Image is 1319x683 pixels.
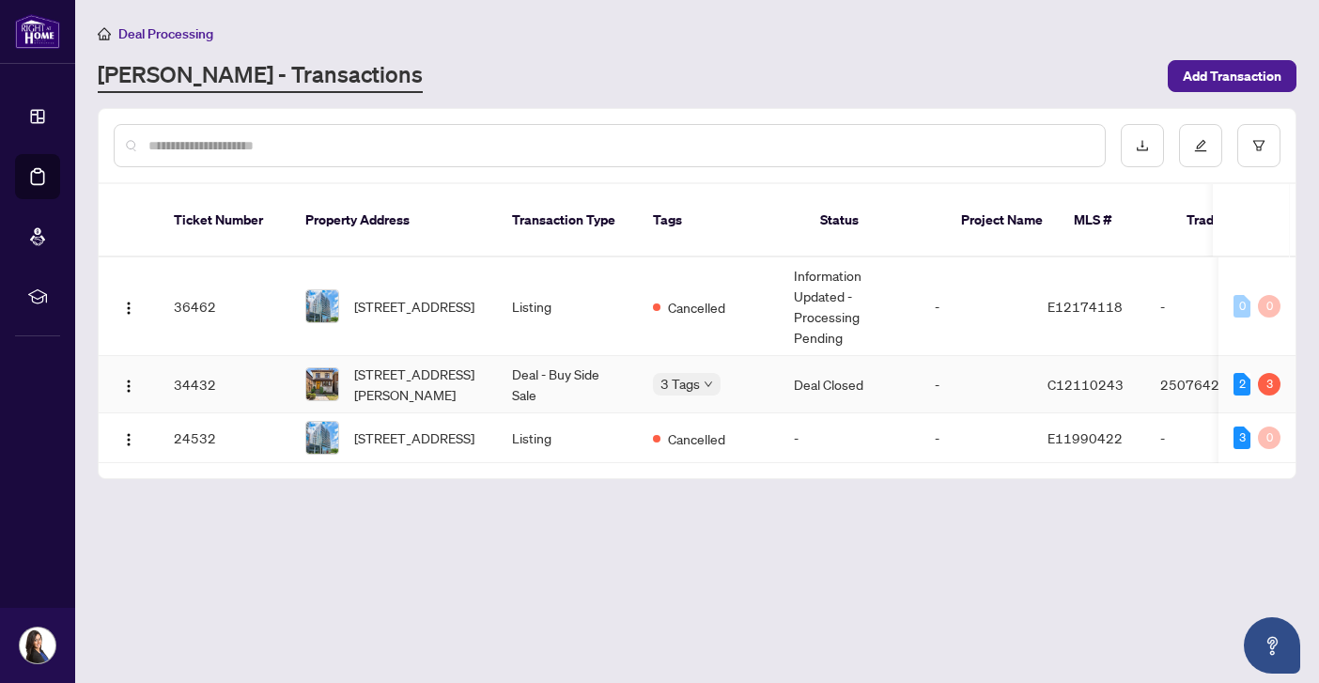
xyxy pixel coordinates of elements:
img: thumbnail-img [306,422,338,454]
button: Add Transaction [1168,60,1296,92]
span: [STREET_ADDRESS] [354,427,474,448]
img: Logo [121,432,136,447]
th: Property Address [290,184,497,257]
th: Status [805,184,946,257]
td: - [1145,413,1277,463]
img: Logo [121,379,136,394]
div: 3 [1258,373,1280,396]
img: thumbnail-img [306,368,338,400]
button: edit [1179,124,1222,167]
div: 0 [1234,295,1250,318]
th: Ticket Number [159,184,290,257]
span: Add Transaction [1183,61,1281,91]
button: Logo [114,423,144,453]
img: Profile Icon [20,628,55,663]
th: Trade Number [1172,184,1303,257]
span: E11990422 [1047,429,1123,446]
span: filter [1252,139,1265,152]
span: download [1136,139,1149,152]
span: edit [1194,139,1207,152]
a: [PERSON_NAME] - Transactions [98,59,423,93]
button: filter [1237,124,1280,167]
div: 0 [1258,295,1280,318]
span: Cancelled [668,428,725,449]
td: - [920,356,1032,413]
span: down [704,380,713,389]
span: C12110243 [1047,376,1124,393]
button: Open asap [1244,617,1300,674]
td: 36462 [159,257,290,356]
th: Transaction Type [497,184,638,257]
td: Deal Closed [779,356,920,413]
div: 0 [1258,427,1280,449]
th: MLS # [1059,184,1172,257]
button: download [1121,124,1164,167]
span: Cancelled [668,297,725,318]
td: Listing [497,413,638,463]
button: Logo [114,291,144,321]
td: 34432 [159,356,290,413]
img: thumbnail-img [306,290,338,322]
td: - [1145,257,1277,356]
td: - [920,257,1032,356]
span: 3 Tags [660,373,700,395]
td: - [779,413,920,463]
span: Deal Processing [118,25,213,42]
td: Information Updated - Processing Pending [779,257,920,356]
span: [STREET_ADDRESS][PERSON_NAME] [354,364,482,405]
button: Logo [114,369,144,399]
img: Logo [121,301,136,316]
img: logo [15,14,60,49]
span: [STREET_ADDRESS] [354,296,474,317]
td: Deal - Buy Side Sale [497,356,638,413]
th: Tags [638,184,805,257]
td: 2507642 [1145,356,1277,413]
td: 24532 [159,413,290,463]
th: Project Name [946,184,1059,257]
span: home [98,27,111,40]
span: E12174118 [1047,298,1123,315]
div: 3 [1234,427,1250,449]
td: Listing [497,257,638,356]
td: - [920,413,1032,463]
div: 2 [1234,373,1250,396]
